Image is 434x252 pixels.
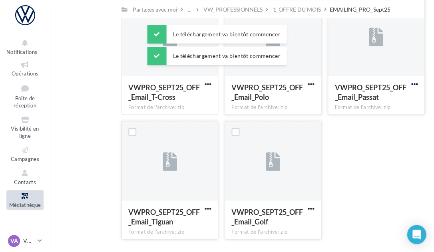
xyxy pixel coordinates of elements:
[11,156,39,162] span: Campagnes
[14,95,36,109] span: Boîte de réception
[11,125,39,139] span: Visibilité en ligne
[12,70,38,77] span: Opérations
[407,225,426,244] div: Open Intercom Messenger
[330,6,390,14] div: EMAILING_PRO_Sept25
[128,103,211,111] div: Format de l'archive: zip
[334,83,406,101] span: VWPRO_SEPT25_OFF_Email_Passat
[203,6,263,14] div: VW_PROFESSIONNELS
[6,114,44,141] a: Visibilité en ligne
[14,179,36,185] span: Contacts
[186,4,193,15] div: ...
[9,202,41,208] span: Médiathèque
[133,6,177,14] div: Partagés avec moi
[23,237,34,245] p: VW [GEOGRAPHIC_DATA]
[273,6,321,14] div: 1_OFFRE DU MOIS
[6,190,44,210] a: Médiathèque
[128,83,200,101] span: VWPRO_SEPT25_OFF_Email_T-Cross
[334,103,418,111] div: Format de l'archive: zip
[10,237,18,245] span: VA
[231,228,315,235] div: Format de l'archive: zip
[128,207,200,226] span: VWPRO_SEPT25_OFF_Email_Tiguan
[6,81,44,111] a: Boîte de réception
[6,167,44,187] a: Contacts
[6,59,44,78] a: Opérations
[128,228,211,235] div: Format de l'archive: zip
[6,233,44,248] a: VA VW [GEOGRAPHIC_DATA]
[6,49,37,55] span: Notifications
[147,25,287,44] div: Le téléchargement va bientôt commencer
[231,207,303,226] span: VWPRO_SEPT25_OFF_Email_Golf
[6,144,44,164] a: Campagnes
[231,83,303,101] span: VWPRO_SEPT25_OFF_Email_Polo
[231,103,315,111] div: Format de l'archive: zip
[147,47,287,65] div: Le téléchargement va bientôt commencer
